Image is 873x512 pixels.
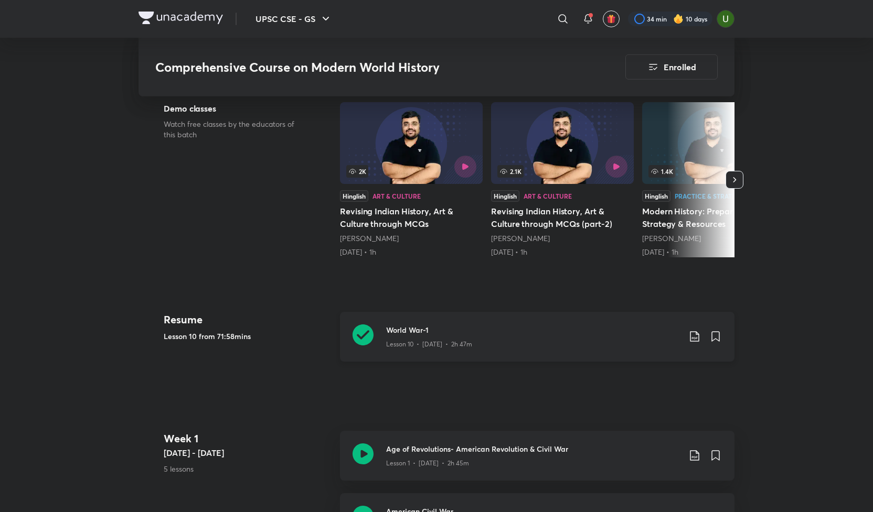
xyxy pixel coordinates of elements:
h4: Week 1 [164,431,332,446]
div: 5th Jul • 1h [642,247,785,257]
div: Art & Culture [372,193,421,199]
div: Hinglish [340,190,368,202]
img: Aishwary Kumar [717,10,734,28]
h3: World War-1 [386,324,680,335]
p: Lesson 10 • [DATE] • 2h 47m [386,340,472,349]
div: Pratik Nayak [340,233,483,244]
img: avatar [606,14,616,24]
button: UPSC CSE - GS [249,8,338,29]
a: 1.4KHinglishPractice & StrategyModern History: Preparation Strategy & Resources[PERSON_NAME][DATE... [642,102,785,257]
h5: Revising Indian History, Art & Culture through MCQs [340,205,483,230]
span: 1.4K [648,165,675,178]
h5: Modern History: Preparation Strategy & Resources [642,205,785,230]
p: 5 lessons [164,463,332,474]
a: [PERSON_NAME] [340,233,399,243]
div: Pratik Nayak [491,233,634,244]
h5: [DATE] - [DATE] [164,446,332,459]
a: 2KHinglishArt & CultureRevising Indian History, Art & Culture through MCQs[PERSON_NAME][DATE] • 1h [340,102,483,257]
h4: Resume [164,312,332,328]
h3: Comprehensive Course on Modern World History [155,60,566,75]
div: Pratik Nayak [642,233,785,244]
a: Company Logo [139,12,223,27]
h5: Revising Indian History, Art & Culture through MCQs (part-2) [491,205,634,230]
div: 22nd May • 1h [491,247,634,257]
span: 2K [346,165,368,178]
h5: Demo classes [164,102,306,115]
a: Revising Indian History, Art & Culture through MCQs (part-2) [491,102,634,257]
img: streak [673,14,684,24]
button: avatar [603,10,620,27]
div: Hinglish [491,190,519,202]
div: Art & Culture [524,193,572,199]
a: 2.1KHinglishArt & CultureRevising Indian History, Art & Culture through MCQs (part-2)[PERSON_NAME... [491,102,634,257]
h5: Lesson 10 from 71:58mins [164,331,332,342]
a: Revising Indian History, Art & Culture through MCQs [340,102,483,257]
a: Age of Revolutions- American Revolution & Civil WarLesson 1 • [DATE] • 2h 45m [340,431,734,493]
a: World War-1Lesson 10 • [DATE] • 2h 47m [340,312,734,374]
p: Lesson 1 • [DATE] • 2h 45m [386,459,469,468]
span: 2.1K [497,165,524,178]
p: Watch free classes by the educators of this batch [164,119,306,140]
h3: Age of Revolutions- American Revolution & Civil War [386,443,680,454]
div: 21st May • 1h [340,247,483,257]
a: [PERSON_NAME] [642,233,701,243]
button: Enrolled [625,55,718,80]
a: Modern History: Preparation Strategy & Resources [642,102,785,257]
div: Hinglish [642,190,670,202]
img: Company Logo [139,12,223,24]
a: [PERSON_NAME] [491,233,550,243]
